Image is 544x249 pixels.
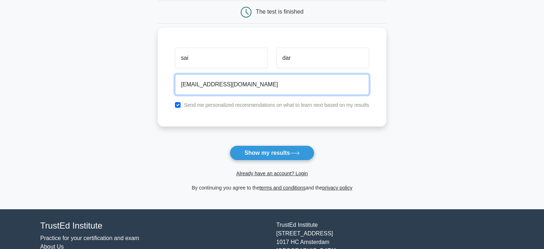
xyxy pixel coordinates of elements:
[175,74,369,95] input: Email
[175,48,268,68] input: First name
[256,9,303,15] div: The test is finished
[184,102,369,108] label: Send me personalized recommendations on what to learn next based on my results
[40,221,268,231] h4: TrustEd Institute
[236,171,308,176] a: Already have an account? Login
[230,145,314,161] button: Show my results
[259,185,305,191] a: terms and conditions
[322,185,352,191] a: privacy policy
[153,183,391,192] div: By continuing you agree to the and the
[276,48,369,68] input: Last name
[40,235,139,241] a: Practice for your certification and exam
